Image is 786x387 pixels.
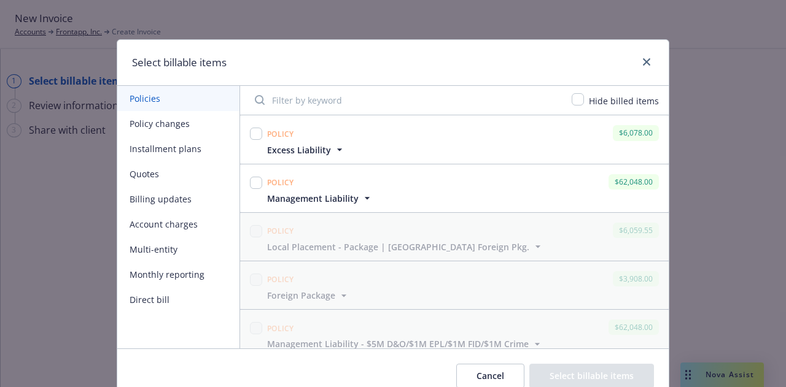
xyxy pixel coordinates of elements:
button: Quotes [117,161,239,186]
button: Direct bill [117,287,239,312]
span: Excess Liability [267,144,331,156]
button: Management Liability [267,192,373,205]
button: Local Placement - Package | [GEOGRAPHIC_DATA] Foreign Pkg. [267,240,544,253]
span: Policy [267,274,294,285]
button: Policies [117,86,239,111]
button: Billing updates [117,186,239,212]
div: $6,059.55 [613,223,659,238]
button: Foreign Package [267,289,350,302]
button: Installment plans [117,136,239,161]
button: Excess Liability [267,144,346,156]
button: Monthly reporting [117,262,239,287]
div: $62,048.00 [609,320,659,335]
div: $62,048.00 [609,174,659,190]
span: Management Liability [267,192,359,205]
button: Account charges [117,212,239,237]
button: Management Liability - $5M D&O/$1M EPL/$1M FID/$1M Crime [267,337,543,350]
span: Local Placement - Package | [GEOGRAPHIC_DATA] Foreign Pkg. [267,240,529,253]
input: Filter by keyword [247,88,564,112]
div: $6,078.00 [613,125,659,140]
span: Policy [267,323,294,334]
span: Policy$3,908.00Foreign Package [240,261,669,309]
span: Policy [267,177,294,188]
button: Policy changes [117,111,239,136]
span: Policy [267,129,294,139]
span: Policy [267,226,294,236]
a: close [639,55,654,69]
span: Foreign Package [267,289,335,302]
span: Management Liability - $5M D&O/$1M EPL/$1M FID/$1M Crime [267,337,529,350]
h1: Select billable items [132,55,227,71]
button: Multi-entity [117,237,239,262]
span: Policy$62,048.00Management Liability - $5M D&O/$1M EPL/$1M FID/$1M Crime [240,310,669,358]
div: $3,908.00 [613,271,659,286]
span: Policy$6,059.55Local Placement - Package | [GEOGRAPHIC_DATA] Foreign Pkg. [240,213,669,261]
span: Hide billed items [589,95,659,107]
